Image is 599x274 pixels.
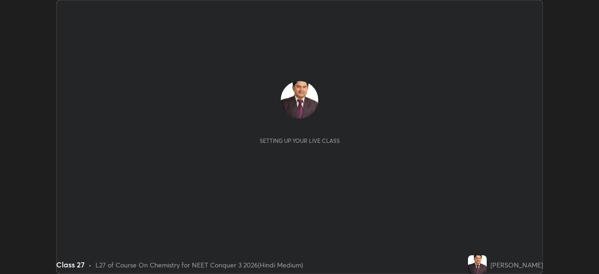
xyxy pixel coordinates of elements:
[95,260,303,270] div: L27 of Course On Chemistry for NEET Conquer 3 2026(Hindi Medium)
[490,260,543,270] div: [PERSON_NAME]
[260,137,340,144] div: Setting up your live class
[56,259,85,270] div: Class 27
[88,260,92,270] div: •
[281,81,318,118] img: 682439f971974016be8beade0d312caf.jpg
[468,255,487,274] img: 682439f971974016be8beade0d312caf.jpg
